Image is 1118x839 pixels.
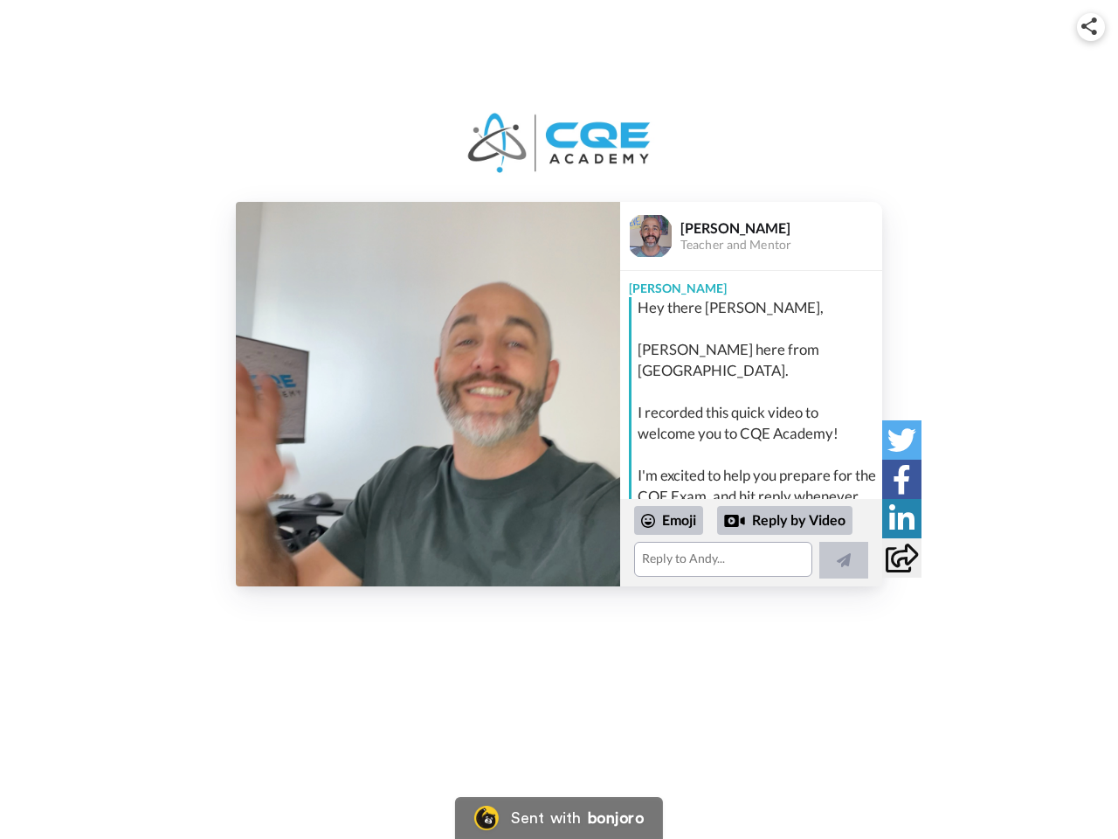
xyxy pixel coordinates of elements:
div: Emoji [634,506,703,534]
div: Reply by Video [724,510,745,531]
div: [PERSON_NAME] [680,219,881,236]
div: Reply by Video [717,506,852,536]
div: Teacher and Mentor [680,238,881,253]
img: Profile Image [630,215,672,257]
img: logo [463,110,655,176]
img: ic_share.svg [1081,17,1097,35]
div: [PERSON_NAME] [620,271,882,297]
img: 9c5aa4ef-5541-41e8-b299-d75e9b8762e8-thumb.jpg [236,202,620,586]
div: Hey there [PERSON_NAME], [PERSON_NAME] here from [GEOGRAPHIC_DATA]. I recorded this quick video t... [638,297,878,528]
